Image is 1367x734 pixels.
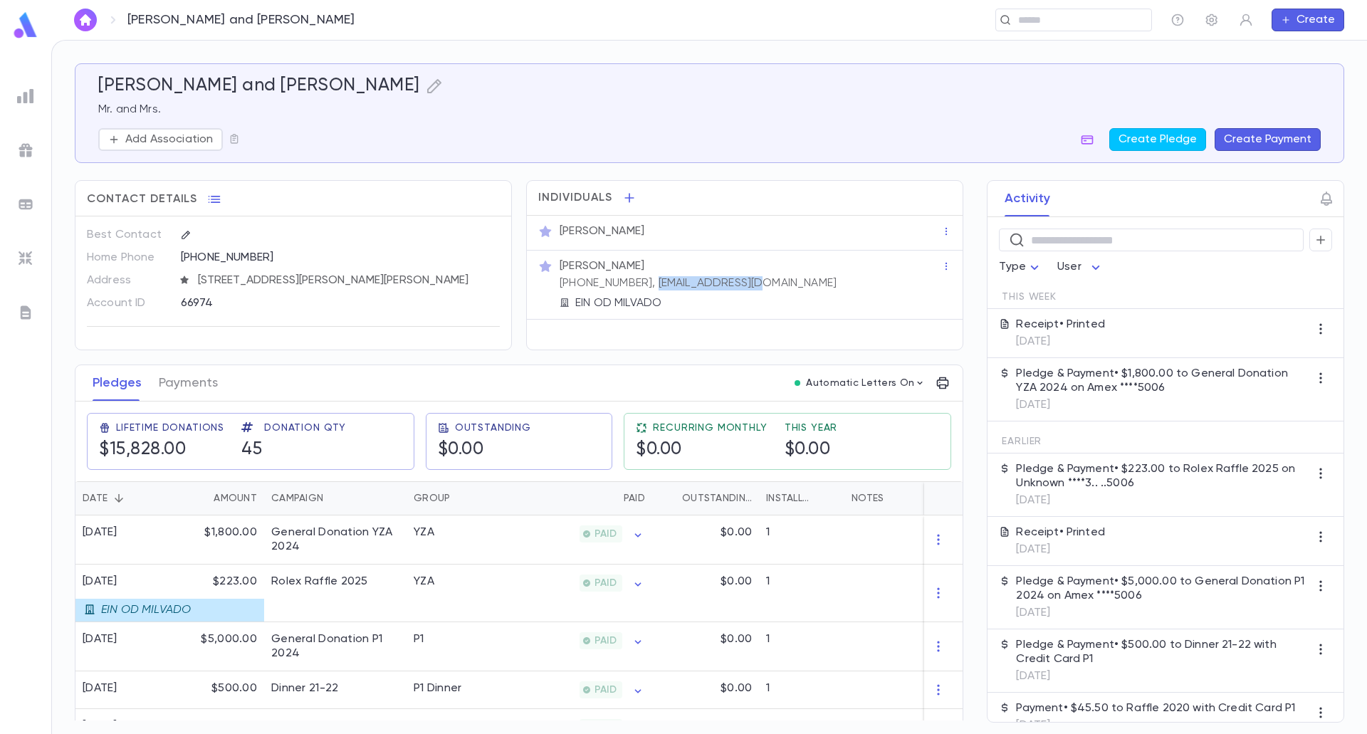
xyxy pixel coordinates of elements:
[589,635,622,646] span: PAID
[83,575,193,589] div: [DATE]
[1016,367,1309,395] p: Pledge & Payment • $1,800.00 to General Donation YZA 2024 on Amex ****5006
[125,132,213,147] p: Add Association
[77,14,94,26] img: home_white.a664292cf8c1dea59945f0da9f25487c.svg
[721,681,752,696] p: $0.00
[172,481,264,515] div: Amount
[1005,181,1050,216] button: Activity
[181,292,429,313] div: 66974
[17,304,34,321] img: letters_grey.7941b92b52307dd3b8a917253454ce1c.svg
[513,481,652,515] div: Paid
[271,575,368,589] div: Rolex Raffle 2025
[1016,318,1105,332] p: Receipt • Printed
[1016,525,1105,540] p: Receipt • Printed
[624,481,645,515] div: Paid
[721,525,752,540] p: $0.00
[601,487,624,510] button: Sort
[785,439,838,461] h5: $0.00
[414,481,450,515] div: Group
[172,671,264,709] div: $500.00
[455,422,531,434] span: Outstanding
[1272,9,1344,31] button: Create
[438,439,531,461] h5: $0.00
[108,487,130,510] button: Sort
[271,525,399,554] div: General Donation YZA 2024
[83,719,117,733] div: [DATE]
[589,684,622,696] span: PAID
[1215,128,1321,151] button: Create Payment
[785,422,838,434] span: This Year
[271,719,335,733] div: Raffle 2020
[414,525,434,540] div: YZA
[575,296,661,310] p: EIN OD MILVADO
[1016,638,1309,666] p: Pledge & Payment • $500.00 to Dinner 21-22 with Credit Card P1
[17,250,34,267] img: imports_grey.530a8a0e642e233f2baf0ef88e8c9fcb.svg
[264,481,407,515] div: Campaign
[789,373,931,393] button: Automatic Letters On
[815,487,837,510] button: Sort
[414,632,424,646] div: P1
[98,103,1321,117] p: Mr. and Mrs.
[87,292,169,315] p: Account ID
[652,481,759,515] div: Outstanding
[1016,575,1309,603] p: Pledge & Payment • $5,000.00 to General Donation P1 2024 on Amex ****5006
[721,575,752,589] p: $0.00
[83,681,117,696] div: [DATE]
[759,565,844,622] div: 1
[83,632,117,646] div: [DATE]
[538,191,612,205] span: Individuals
[241,439,346,461] h5: 45
[1057,261,1081,273] span: User
[407,481,513,515] div: Group
[1016,398,1309,412] p: [DATE]
[271,681,338,696] div: Dinner 21-22
[271,632,399,661] div: General Donation P1 2024
[83,525,117,540] div: [DATE]
[17,88,34,105] img: reports_grey.c525e4749d1bce6a11f5fe2a8de1b229.svg
[560,276,837,290] p: [PHONE_NUMBER], [EMAIL_ADDRESS][DOMAIN_NAME]
[83,481,108,515] div: Date
[999,253,1043,281] div: Type
[116,422,224,434] span: Lifetime Donations
[806,377,914,389] p: Automatic Letters On
[127,12,355,28] p: [PERSON_NAME] and [PERSON_NAME]
[172,515,264,565] div: $1,800.00
[75,481,172,515] div: Date
[589,577,622,589] span: PAID
[98,75,420,97] h5: [PERSON_NAME] and [PERSON_NAME]
[414,681,462,696] div: P1 Dinner
[721,719,752,733] p: $0.00
[1016,542,1105,557] p: [DATE]
[1016,462,1309,491] p: Pledge & Payment • $223.00 to Rolex Raffle 2025 on Unknown ****3.. ..5006
[192,273,501,288] span: [STREET_ADDRESS][PERSON_NAME][PERSON_NAME]
[852,481,884,515] div: Notes
[11,11,40,39] img: logo
[766,481,815,515] div: Installments
[159,365,218,401] button: Payments
[179,575,257,622] div: $223.00
[93,365,142,401] button: Pledges
[721,632,752,646] p: $0.00
[1002,436,1042,447] span: Earlier
[271,481,323,515] div: Campaign
[844,481,1022,515] div: Notes
[214,481,257,515] div: Amount
[1016,718,1295,733] p: [DATE]
[264,422,346,434] span: Donation Qty
[759,671,844,709] div: 1
[323,487,346,510] button: Sort
[414,575,434,589] div: YZA
[560,224,644,238] p: [PERSON_NAME]
[1016,606,1309,620] p: [DATE]
[191,487,214,510] button: Sort
[1016,335,1105,349] p: [DATE]
[181,246,500,268] div: [PHONE_NUMBER]
[1057,253,1104,281] div: User
[1016,493,1309,508] p: [DATE]
[653,422,767,434] span: Recurring Monthly
[1109,128,1206,151] button: Create Pledge
[1002,291,1057,303] span: This Week
[414,719,464,733] div: Donation
[17,142,34,159] img: campaigns_grey.99e729a5f7ee94e3726e6486bddda8f1.svg
[98,128,223,151] button: Add Association
[636,439,767,461] h5: $0.00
